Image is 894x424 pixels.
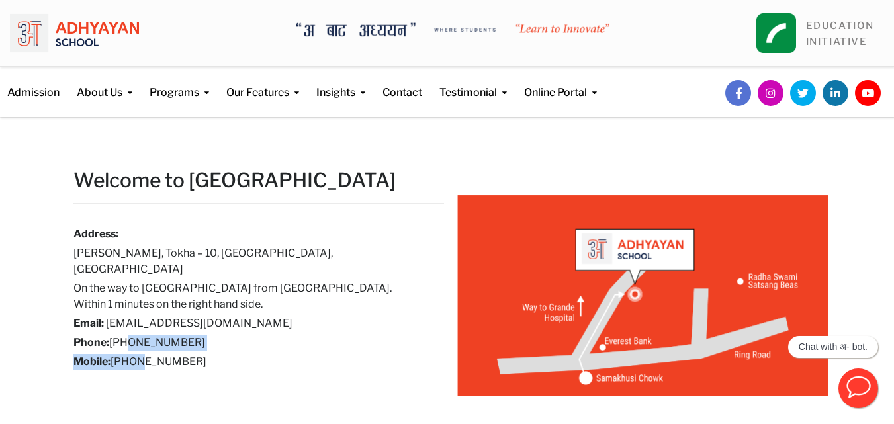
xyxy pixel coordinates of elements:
a: Contact [382,67,422,101]
strong: Phone: [73,336,109,349]
a: Insights [316,67,365,101]
a: About Us [77,67,132,101]
a: Programs [150,67,209,101]
a: Online Portal [524,67,597,101]
img: logo [10,10,139,56]
strong: Mobile: [73,355,111,368]
h6: On the way to [GEOGRAPHIC_DATA] from [GEOGRAPHIC_DATA]. Within 1 minutes on the right hand side. [73,280,424,312]
p: Chat with अ- bot. [799,341,868,353]
h6: [PERSON_NAME], Tokha – 10, [GEOGRAPHIC_DATA], [GEOGRAPHIC_DATA] [73,245,424,277]
strong: Address: [73,228,118,240]
img: square_leapfrog [756,13,796,53]
h6: [PHONE_NUMBER] [73,335,424,351]
h6: [PHONE_NUMBER] [73,354,424,370]
a: Our Features [226,67,299,101]
img: Adhyayan - Map [457,195,828,396]
a: Testimonial [439,67,507,101]
a: Admission [7,67,60,101]
a: EDUCATIONINITIATIVE [806,20,874,48]
a: [EMAIL_ADDRESS][DOMAIN_NAME] [106,317,292,329]
strong: Email: [73,317,104,329]
h2: Welcome to [GEOGRAPHIC_DATA] [73,167,444,192]
img: A Bata Adhyayan where students learn to Innovate [296,22,609,37]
